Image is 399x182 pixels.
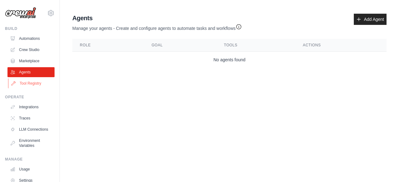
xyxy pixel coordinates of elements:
div: Manage [5,157,55,162]
a: Crew Studio [7,45,55,55]
div: Build [5,26,55,31]
th: Actions [296,39,387,52]
p: Manage your agents - Create and configure agents to automate tasks and workflows [72,22,242,31]
a: Automations [7,34,55,44]
td: No agents found [72,52,387,68]
h2: Agents [72,14,242,22]
a: Integrations [7,102,55,112]
img: Logo [5,7,36,19]
th: Role [72,39,144,52]
a: Traces [7,113,55,123]
a: Add Agent [354,14,387,25]
a: Agents [7,67,55,77]
th: Goal [144,39,216,52]
a: Environment Variables [7,136,55,151]
div: Operate [5,95,55,100]
th: Tools [216,39,295,52]
a: Usage [7,164,55,174]
a: LLM Connections [7,124,55,134]
a: Tool Registry [8,78,55,88]
a: Marketplace [7,56,55,66]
